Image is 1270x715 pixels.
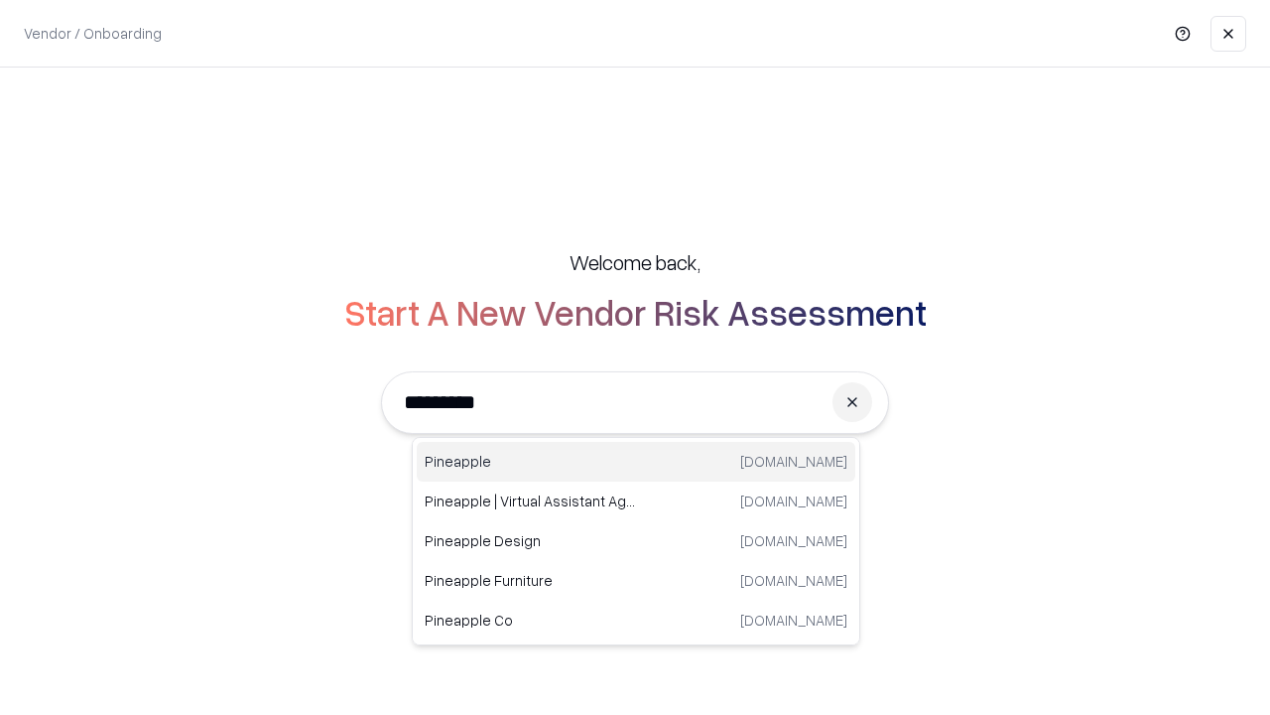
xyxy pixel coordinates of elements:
div: Suggestions [412,437,860,645]
p: [DOMAIN_NAME] [740,491,847,511]
p: Pineapple Design [425,530,636,551]
p: [DOMAIN_NAME] [740,610,847,631]
p: Pineapple [425,451,636,472]
p: Vendor / Onboarding [24,23,162,44]
p: [DOMAIN_NAME] [740,451,847,472]
h2: Start A New Vendor Risk Assessment [344,292,927,332]
p: Pineapple | Virtual Assistant Agency [425,491,636,511]
p: [DOMAIN_NAME] [740,530,847,551]
h5: Welcome back, [570,248,700,276]
p: [DOMAIN_NAME] [740,570,847,591]
p: Pineapple Co [425,610,636,631]
p: Pineapple Furniture [425,570,636,591]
